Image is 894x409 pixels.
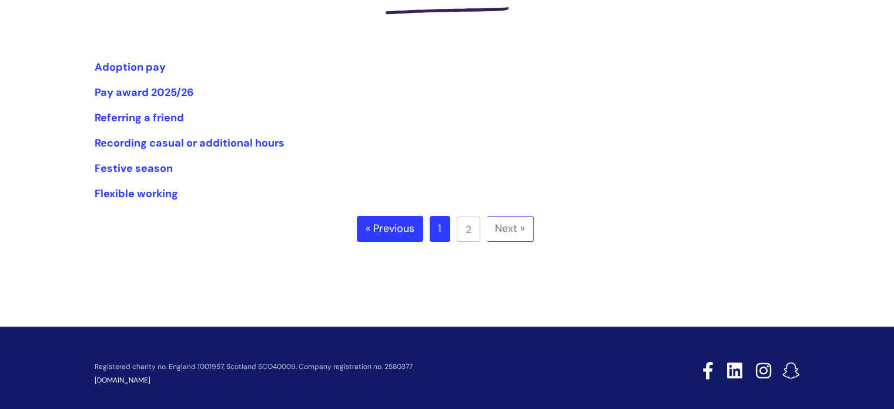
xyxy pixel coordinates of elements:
[457,217,480,242] a: 2
[95,375,150,385] a: [DOMAIN_NAME]
[487,216,534,242] a: Next »
[95,111,184,125] a: Referring a friend
[95,60,166,74] a: Adoption pay
[95,187,178,201] a: Flexible working
[430,216,450,242] a: 1
[357,216,423,242] a: « Previous
[95,161,173,175] a: Festive season
[95,363,619,371] p: Registered charity no. England 1001957, Scotland SCO40009. Company registration no. 2580377
[95,136,284,150] a: Recording casual or additional hours
[95,85,193,99] a: Pay award 2025/26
